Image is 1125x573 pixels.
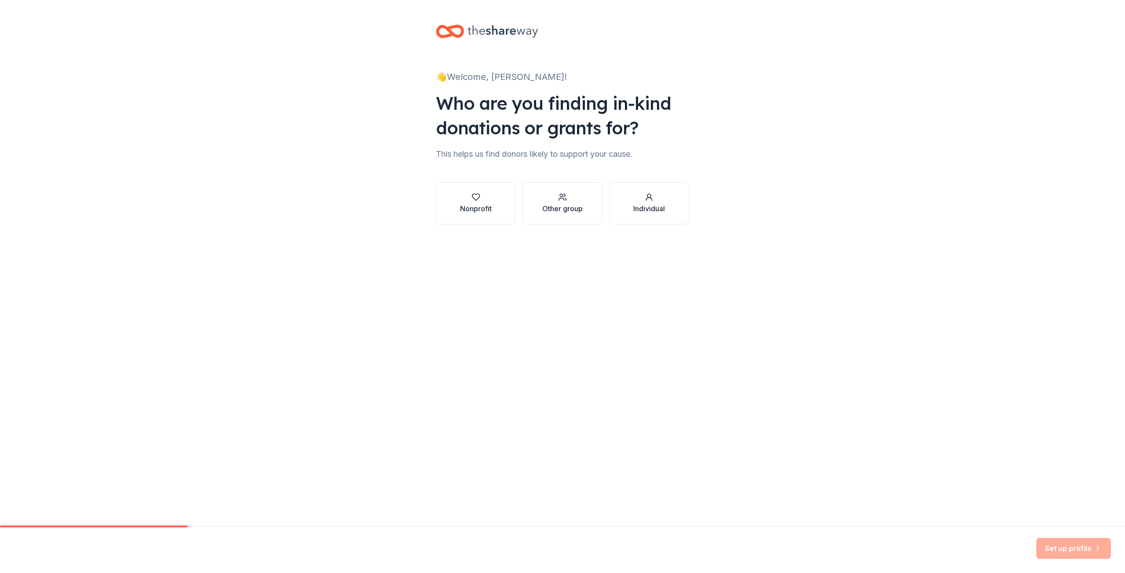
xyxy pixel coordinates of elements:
div: Who are you finding in-kind donations or grants for? [436,91,689,140]
div: This helps us find donors likely to support your cause. [436,147,689,161]
div: Nonprofit [460,203,492,214]
div: Other group [542,203,583,214]
button: Nonprofit [436,182,515,224]
button: Individual [610,182,689,224]
div: 👋 Welcome, [PERSON_NAME]! [436,70,689,84]
div: Individual [633,203,665,214]
button: Other group [523,182,602,224]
